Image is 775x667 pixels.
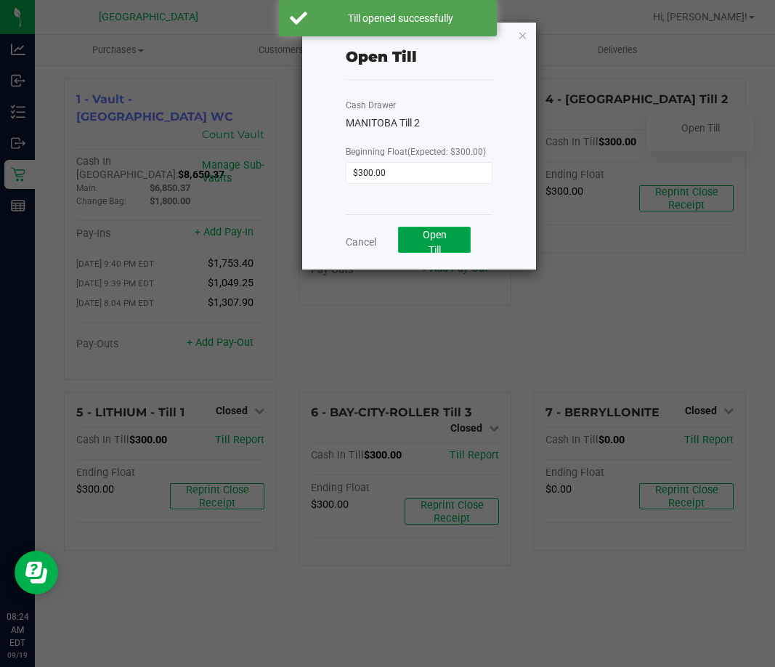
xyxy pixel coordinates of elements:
a: Cancel [346,235,376,250]
span: Beginning Float [346,147,486,157]
iframe: Resource center [15,551,58,594]
label: Cash Drawer [346,99,396,112]
button: Open Till [398,227,471,253]
div: Till opened successfully [315,11,486,25]
div: Open Till [346,46,417,68]
div: MANITOBA Till 2 [346,116,493,131]
span: Open Till [423,229,447,256]
span: (Expected: $300.00) [407,147,486,157]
